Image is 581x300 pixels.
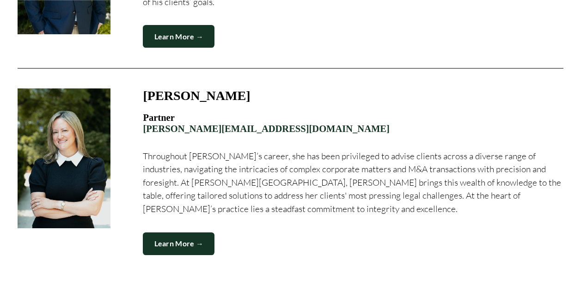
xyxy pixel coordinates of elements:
[143,88,250,103] h3: [PERSON_NAME]
[143,112,563,135] h4: Partner
[143,124,389,134] a: [PERSON_NAME][EMAIL_ADDRESS][DOMAIN_NAME]
[143,232,214,255] a: Learn More →
[143,150,563,216] p: Throughout [PERSON_NAME]’s career, she has been privileged to advise clients across a diverse ran...
[143,25,214,48] a: Learn More →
